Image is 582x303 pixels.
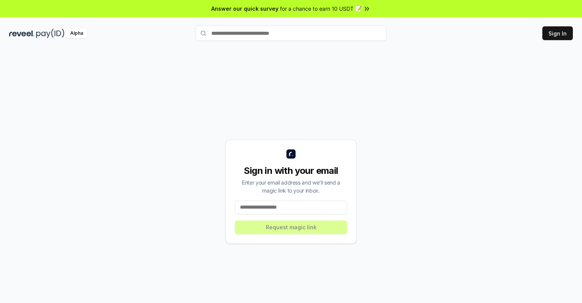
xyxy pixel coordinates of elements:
[286,149,296,159] img: logo_small
[66,29,87,38] div: Alpha
[235,165,347,177] div: Sign in with your email
[280,5,362,13] span: for a chance to earn 10 USDT 📝
[36,29,64,38] img: pay_id
[542,26,573,40] button: Sign In
[211,5,278,13] span: Answer our quick survey
[9,29,35,38] img: reveel_dark
[235,178,347,194] div: Enter your email address and we’ll send a magic link to your inbox.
